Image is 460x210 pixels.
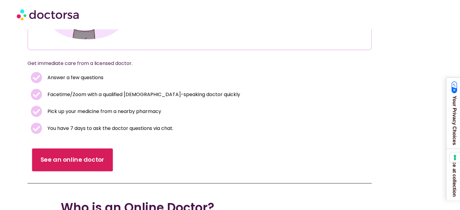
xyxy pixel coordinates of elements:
[46,107,161,116] span: Pick up your medicine from a nearby pharmacy
[46,73,103,82] span: Answer a few questions
[28,59,357,68] p: Get immediate care from a licensed doctor.
[46,124,173,133] span: You have 7 days to ask the doctor questions via chat.
[46,90,240,99] span: Facetime/Zoom with a qualified [DEMOGRAPHIC_DATA]-speaking doctor quickly
[450,152,460,163] button: Your consent preferences for tracking technologies
[41,156,105,164] span: See an online doctor
[32,148,113,171] a: See an online doctor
